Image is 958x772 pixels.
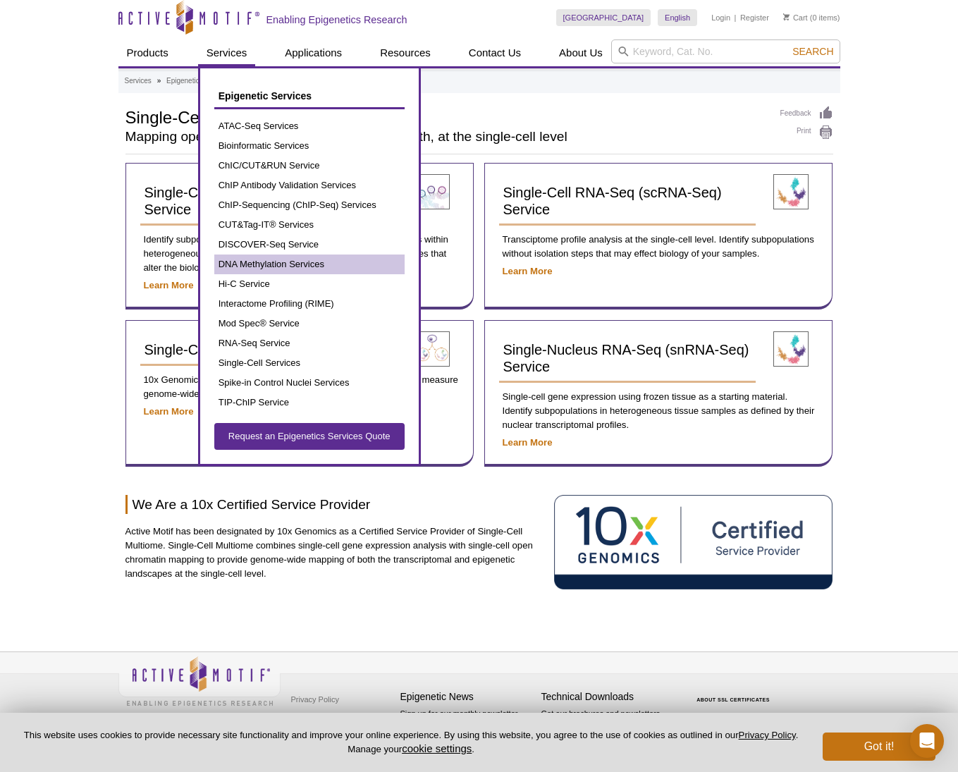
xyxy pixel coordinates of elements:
span: Single-Nucleus RNA-Seq (snRNA-Seq) Service​ [503,342,749,374]
span: Single-Cell Multiome Service​ [145,342,325,357]
a: Login [711,13,730,23]
img: Single-Cell ATAC-Seq (scATAC-Seq) Service [414,174,450,209]
p: This website uses cookies to provide necessary site functionality and improve your online experie... [23,729,799,756]
h2: Enabling Epigenetics Research [266,13,407,26]
a: Terms & Conditions [288,710,362,731]
a: Epigenetic Services [166,75,228,87]
span: Search [792,46,833,57]
a: Privacy Policy [739,730,796,740]
a: About Us [551,39,611,66]
img: 10X Genomics Certified Service Provider [554,495,833,589]
input: Keyword, Cat. No. [611,39,840,63]
a: Print [780,125,833,140]
p: 10x Genomics Certified Service Provider of Single-Cell Multiome to measure genome-wide gene expre... [140,373,459,401]
a: Request an Epigenetics Services Quote [214,423,405,450]
a: ChIC/CUT&RUN Service [214,156,405,176]
a: Interactome Profiling (RIME) [214,294,405,314]
a: Feedback [780,106,833,121]
a: Learn More [503,266,553,276]
a: ChIP Antibody Validation Services [214,176,405,195]
span: Single-Cell RNA-Seq (scRNA-Seq) Service [503,185,722,217]
a: [GEOGRAPHIC_DATA] [556,9,651,26]
img: Single-Cell Multiome Service​ [414,331,450,367]
a: Single-Cell ATAC-Seq (scATAC-Seq) Service [140,178,397,226]
span: Epigenetic Services [219,90,312,102]
a: ATAC-Seq Services [214,116,405,136]
a: Hi-C Service [214,274,405,294]
a: DNA Methylation Services [214,255,405,274]
a: Single-Cell RNA-Seq (scRNA-Seq) Service [499,178,756,226]
span: Single-Cell ATAC-Seq (scATAC-Seq) Service [145,185,374,217]
img: Single-Nucleus RNA-Seq (snRNA-Seq) Service [773,331,809,367]
h2: Mapping open chromatin, gene expression, or both, at the single-cell level [125,130,766,143]
a: TIP-ChIP Service [214,393,405,412]
img: Active Motif, [118,652,281,709]
button: Got it! [823,733,935,761]
button: cookie settings [402,742,472,754]
a: Single-Nucleus RNA-Seq (snRNA-Seq) Service​ [499,335,756,383]
h1: Single-Cell Services [125,106,766,127]
a: Learn More [144,406,194,417]
a: Services [198,39,256,66]
table: Click to Verify - This site chose Symantec SSL for secure e-commerce and confidential communicati... [682,677,788,708]
a: Products [118,39,177,66]
p: Sign up for our monthly newsletter highlighting recent publications in the field of epigenetics. [400,708,534,756]
a: CUT&Tag-IT® Services [214,215,405,235]
a: Services [125,75,152,87]
a: Resources [371,39,439,66]
li: » [157,77,161,85]
p: Get our brochures and newsletters, or request them by mail. [541,708,675,744]
a: Bioinformatic Services [214,136,405,156]
a: English [658,9,697,26]
p: Identify subpopulations with different chromatin accessibility profiles within heterogeneous samp... [140,233,459,275]
li: | [735,9,737,26]
a: Spike-in Control Nuclei Services [214,373,405,393]
a: Single-Cell Multiome Service​ [140,335,329,366]
h4: Epigenetic News [400,691,534,703]
button: Search [788,45,837,58]
a: RNA-Seq Service [214,333,405,353]
img: Your Cart [783,13,790,20]
a: Privacy Policy [288,689,343,710]
a: Applications [276,39,350,66]
a: DISCOVER-Seq Service [214,235,405,255]
a: Single-Cell Services [214,353,405,373]
p: Single-cell gene expression using frozen tissue as a starting material. Identify subpopulations i... [499,390,818,432]
a: Contact Us [460,39,529,66]
a: Learn More [503,437,553,448]
a: ChIP-Sequencing (ChIP-Seq) Services [214,195,405,215]
h2: We Are a 10x Certified Service Provider [125,495,544,514]
a: Mod Spec® Service [214,314,405,333]
div: Open Intercom Messenger [910,724,944,758]
h4: Technical Downloads [541,691,675,703]
a: Epigenetic Services [214,82,405,109]
p: Active Motif has been designated by 10x Genomics as a Certified Service Provider of Single-Cell M... [125,525,544,581]
img: Single-Cell RNA-Seq (scRNA-Seq) Service [773,174,809,209]
a: ABOUT SSL CERTIFICATES [696,697,770,702]
p: Transciptome profile analysis at the single-cell level. Identify subpopulations without isolation... [499,233,818,261]
a: Register [740,13,769,23]
li: (0 items) [783,9,840,26]
a: Learn More [144,280,194,290]
a: Cart [783,13,808,23]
